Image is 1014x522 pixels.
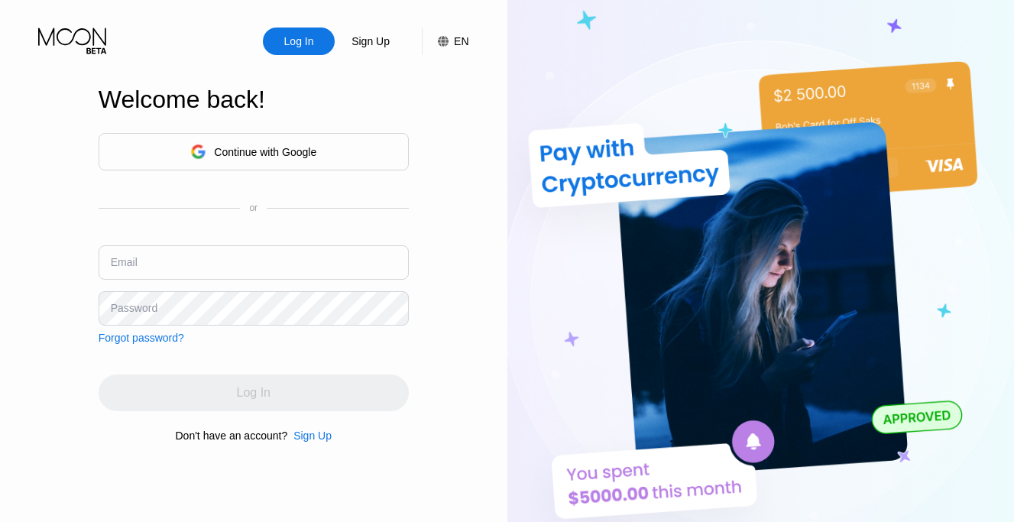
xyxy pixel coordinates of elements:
[99,332,184,344] div: Forgot password?
[335,28,407,55] div: Sign Up
[99,133,409,170] div: Continue with Google
[263,28,335,55] div: Log In
[249,203,258,213] div: or
[422,28,468,55] div: EN
[293,430,332,442] div: Sign Up
[283,34,316,49] div: Log In
[99,86,409,114] div: Welcome back!
[350,34,391,49] div: Sign Up
[176,430,288,442] div: Don't have an account?
[111,256,138,268] div: Email
[111,302,157,314] div: Password
[287,430,332,442] div: Sign Up
[214,146,316,158] div: Continue with Google
[454,35,468,47] div: EN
